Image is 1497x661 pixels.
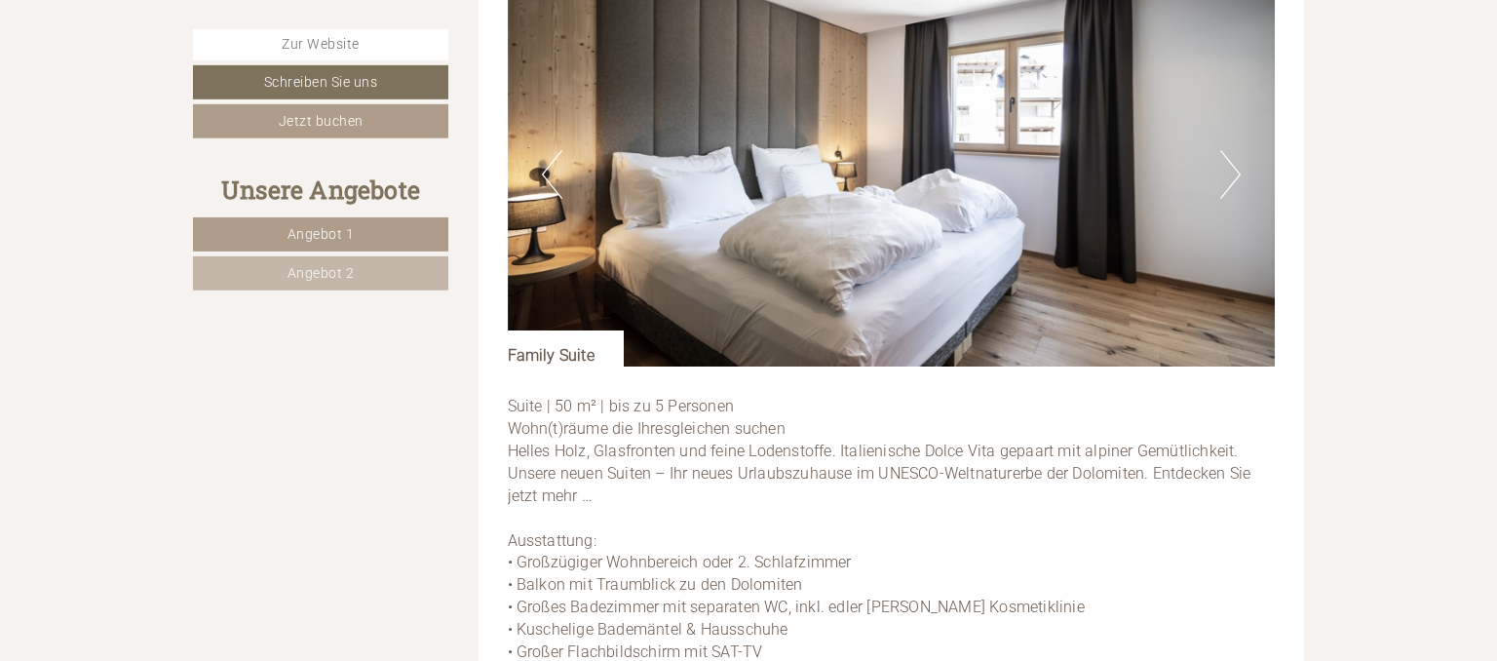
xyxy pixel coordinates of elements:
a: Zur Website [193,29,448,60]
div: Dienstag [336,16,433,49]
a: Jetzt buchen [193,104,448,138]
div: Unsere Angebote [193,173,448,208]
div: Hotel Simpaty [30,58,313,73]
button: Previous [542,150,562,199]
a: Schreiben Sie uns [193,65,448,99]
small: 21:49 [30,96,313,109]
span: Angebot 1 [288,226,355,242]
span: Angebot 2 [288,265,355,281]
button: Senden [660,514,768,548]
div: Family Suite [508,330,624,368]
button: Next [1220,150,1241,199]
div: Guten Tag, wie können wir Ihnen helfen? [16,54,323,113]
